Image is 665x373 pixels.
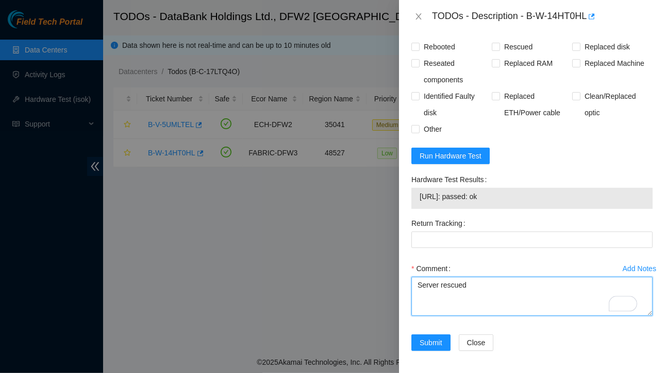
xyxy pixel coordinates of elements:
[411,277,653,316] textarea: To enrich screen reader interactions, please activate Accessibility in Grammarly extension settings
[432,8,653,25] div: TODOs - Description - B-W-14HT0HL
[411,148,490,164] button: Run Hardware Test
[500,88,572,121] span: Replaced ETH/Power cable
[411,12,426,22] button: Close
[411,215,470,232] label: Return Tracking
[500,39,537,55] span: Rescued
[420,150,481,162] span: Run Hardware Test
[411,260,455,277] label: Comment
[580,55,649,72] span: Replaced Machine
[420,337,442,348] span: Submit
[622,260,657,277] button: Add Notes
[411,232,653,248] input: Return Tracking
[411,171,491,188] label: Hardware Test Results
[414,12,423,21] span: close
[467,337,486,348] span: Close
[420,121,446,137] span: Other
[420,55,492,88] span: Reseated components
[580,88,653,121] span: Clean/Replaced optic
[500,55,557,72] span: Replaced RAM
[420,88,492,121] span: Identified Faulty disk
[459,334,494,351] button: Close
[420,39,459,55] span: Rebooted
[411,334,451,351] button: Submit
[420,191,644,202] span: [URL]: passed: ok
[580,39,634,55] span: Replaced disk
[623,265,656,272] div: Add Notes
